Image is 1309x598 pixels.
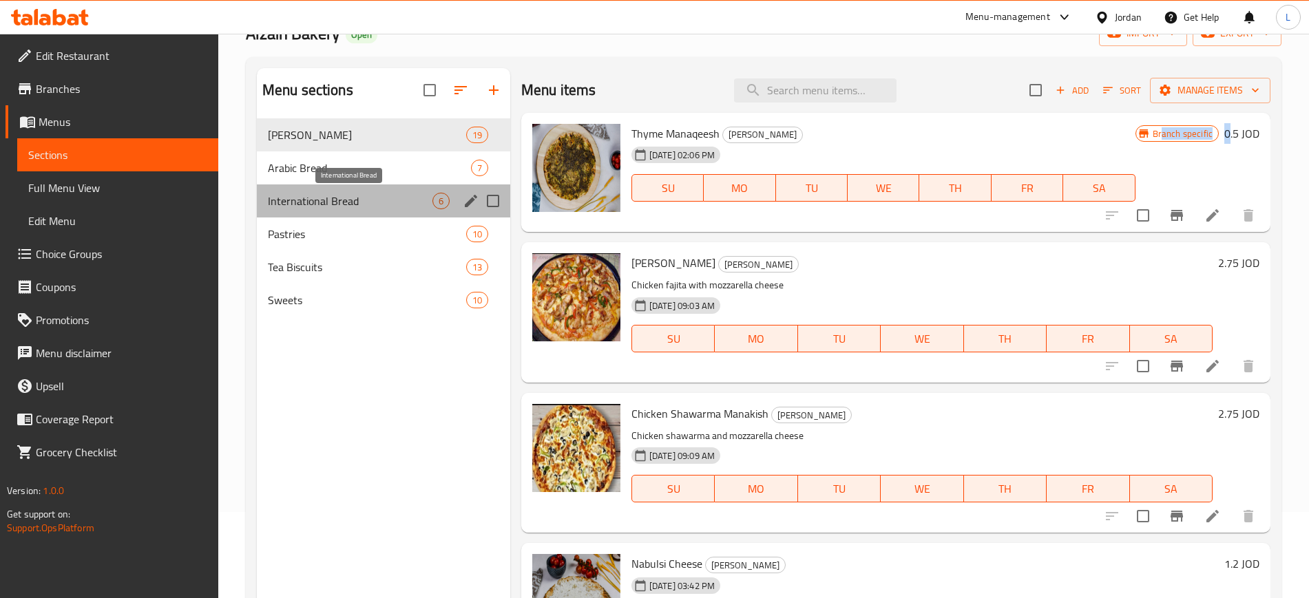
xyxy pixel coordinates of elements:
[715,325,797,352] button: MO
[704,174,775,202] button: MO
[1232,199,1265,232] button: delete
[28,180,207,196] span: Full Menu View
[6,39,218,72] a: Edit Restaurant
[804,479,875,499] span: TU
[257,118,510,151] div: [PERSON_NAME]19
[631,553,702,574] span: Nabulsi Cheese
[257,184,510,217] div: International Bread6edit
[1161,82,1259,99] span: Manage items
[39,114,207,130] span: Menus
[36,246,207,262] span: Choice Groups
[472,162,488,175] span: 7
[881,475,963,502] button: WE
[631,325,715,352] button: SU
[1130,325,1213,352] button: SA
[1224,124,1259,143] h6: 0.5 JOD
[644,149,720,162] span: [DATE] 02:06 PM
[36,378,207,394] span: Upsell
[471,160,488,176] div: items
[886,479,958,499] span: WE
[1063,174,1135,202] button: SA
[36,411,207,427] span: Coverage Report
[771,407,852,423] div: Taboun Manaqeesh
[715,475,797,502] button: MO
[532,404,620,492] img: Chicken Shawarma Manakish
[644,299,720,312] span: [DATE] 09:03 AM
[1129,352,1158,381] span: Select to update
[964,325,1047,352] button: TH
[1204,207,1221,224] a: Edit menu item
[720,329,792,349] span: MO
[467,228,488,241] span: 10
[1218,404,1259,423] h6: 2.75 JOD
[461,191,481,211] button: edit
[6,337,218,370] a: Menu disclaimer
[881,325,963,352] button: WE
[970,479,1041,499] span: TH
[268,259,466,275] div: Tea Biscuits
[257,217,510,250] div: Pastries10
[925,178,985,198] span: TH
[1150,78,1270,103] button: Manage items
[268,160,471,176] span: Arabic Bread
[17,171,218,204] a: Full Menu View
[268,127,466,143] span: [PERSON_NAME]
[432,193,450,209] div: items
[1100,80,1144,101] button: Sort
[1047,325,1129,352] button: FR
[1103,83,1141,98] span: Sort
[919,174,991,202] button: TH
[28,147,207,163] span: Sections
[467,129,488,142] span: 19
[7,482,41,500] span: Version:
[268,193,432,209] span: International Bread
[36,279,207,295] span: Coupons
[1050,80,1094,101] button: Add
[1069,178,1129,198] span: SA
[1204,358,1221,374] a: Edit menu item
[466,292,488,308] div: items
[1052,479,1124,499] span: FR
[1160,350,1193,383] button: Branch-specific-item
[992,174,1063,202] button: FR
[36,345,207,361] span: Menu disclaimer
[1224,554,1259,573] h6: 1.2 JOD
[638,479,709,499] span: SU
[1115,10,1142,25] div: Jordan
[804,329,875,349] span: TU
[7,505,70,523] span: Get support on:
[1286,10,1290,25] span: L
[853,178,914,198] span: WE
[722,127,803,143] div: Taboun Manaqeesh
[1130,475,1213,502] button: SA
[734,78,897,103] input: search
[1218,253,1259,273] h6: 2.75 JOD
[631,123,720,144] span: Thyme Manaqeesh
[477,74,510,107] button: Add section
[1129,201,1158,230] span: Select to update
[718,256,799,273] div: Taboun Manaqeesh
[521,80,596,100] h2: Menu items
[415,76,444,105] span: Select all sections
[1160,500,1193,533] button: Branch-specific-item
[798,475,881,502] button: TU
[268,226,466,242] span: Pastries
[346,29,377,41] span: Open
[1135,479,1207,499] span: SA
[644,579,720,592] span: [DATE] 03:42 PM
[1110,25,1176,42] span: import
[644,449,720,462] span: [DATE] 09:09 AM
[1135,329,1207,349] span: SA
[257,250,510,284] div: Tea Biscuits13
[1204,25,1270,42] span: export
[268,127,466,143] div: Taboun Manaqeesh
[1047,475,1129,502] button: FR
[631,403,768,424] span: Chicken Shawarma Manakish
[1052,329,1124,349] span: FR
[705,557,786,573] div: Taboun Manaqeesh
[964,475,1047,502] button: TH
[262,80,353,100] h2: Menu sections
[466,259,488,275] div: items
[6,436,218,469] a: Grocery Checklist
[631,427,1213,445] p: Chicken shawarma and mozzarella cheese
